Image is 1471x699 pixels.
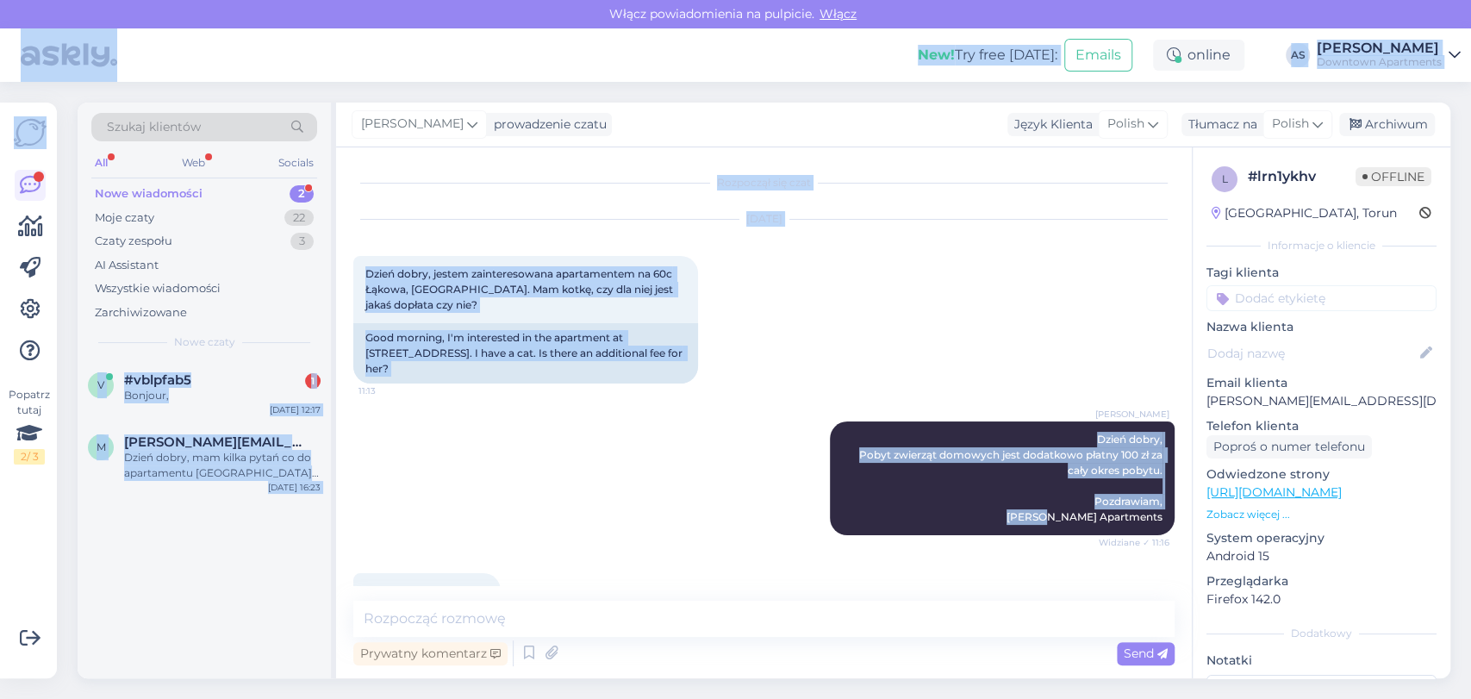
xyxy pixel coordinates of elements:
[95,233,172,250] div: Czaty zespołu
[1107,115,1144,134] span: Polish
[1206,392,1437,410] p: [PERSON_NAME][EMAIL_ADDRESS][DOMAIN_NAME]
[107,118,201,136] span: Szukaj klientów
[361,115,464,134] span: [PERSON_NAME]
[353,323,698,384] div: Good morning, I'm interested in the apartment at [STREET_ADDRESS]. I have a cat. Is there an addi...
[1206,590,1437,609] p: Firefox 142.0
[1206,435,1372,459] div: Poproś o numer telefonu
[95,280,221,297] div: Wszystkie wiadomości
[365,584,489,597] span: Ok, dzięki za odpowiedź
[1317,41,1461,69] a: [PERSON_NAME]Downtown Apartments
[14,116,47,149] img: Askly Logo
[1007,115,1093,134] div: Język Klienta
[305,373,321,389] div: 1
[487,115,607,134] div: prowadzenie czatu
[284,209,314,227] div: 22
[290,233,314,250] div: 3
[1339,113,1435,136] div: Archiwum
[1206,652,1437,670] p: Notatki
[124,372,191,388] span: #vblpfab5
[95,209,154,227] div: Moje czaty
[358,384,423,397] span: 11:13
[918,45,1057,66] div: Try free [DATE]:
[1099,536,1169,549] span: Widziane ✓ 11:16
[1064,39,1132,72] button: Emails
[1317,55,1442,69] div: Downtown Apartments
[290,185,314,203] div: 2
[174,334,235,350] span: Nowe czaty
[1153,40,1244,71] div: online
[1206,374,1437,392] p: Email klienta
[1206,484,1342,500] a: [URL][DOMAIN_NAME]
[95,304,187,321] div: Zarchiwizowane
[1206,264,1437,282] p: Tagi klienta
[1286,43,1310,67] div: AS
[1317,41,1442,55] div: [PERSON_NAME]
[1206,507,1437,522] p: Zobacz więcej ...
[1222,172,1228,185] span: l
[95,257,159,274] div: AI Assistant
[1356,167,1431,186] span: Offline
[1206,626,1437,641] div: Dodatkowy
[1272,115,1309,134] span: Polish
[1206,529,1437,547] p: System operacyjny
[97,440,106,453] span: m
[918,47,955,63] b: New!
[353,175,1175,190] div: Rozpoczął się czat
[1206,572,1437,590] p: Przeglądarka
[1095,408,1169,421] span: [PERSON_NAME]
[1248,166,1356,187] div: # lrn1ykhv
[95,185,203,203] div: Nowe wiadomości
[14,387,45,465] div: Popatrz tutaj
[353,642,508,665] div: Prywatny komentarz
[270,403,321,416] div: [DATE] 12:17
[353,211,1175,227] div: [DATE]
[814,6,862,22] span: Włącz
[14,449,45,465] div: 2 / 3
[1206,417,1437,435] p: Telefon klienta
[275,152,317,174] div: Socials
[1206,285,1437,311] input: Dodać etykietę
[178,152,209,174] div: Web
[97,378,104,391] span: v
[1206,547,1437,565] p: Android 15
[124,434,303,450] span: monika.czapnik@gmail.com
[124,388,321,403] div: Bonjour,
[268,481,321,494] div: [DATE] 16:23
[91,152,111,174] div: All
[1206,318,1437,336] p: Nazwa klienta
[1212,204,1397,222] div: [GEOGRAPHIC_DATA], Torun
[1124,646,1168,661] span: Send
[1207,344,1417,363] input: Dodaj nazwę
[365,267,676,311] span: Dzień dobry, jestem zainteresowana apartamentem na 60c Łąkowa, [GEOGRAPHIC_DATA]. Mam kotkę, czy ...
[1181,115,1257,134] div: Tłumacz na
[1206,465,1437,484] p: Odwiedzone strony
[124,450,321,481] div: Dzień dobry, mam kilka pytań co do apartamentu [GEOGRAPHIC_DATA] [PERSON_NAME] 18e. Prośba o info...
[1206,238,1437,253] div: Informacje o kliencie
